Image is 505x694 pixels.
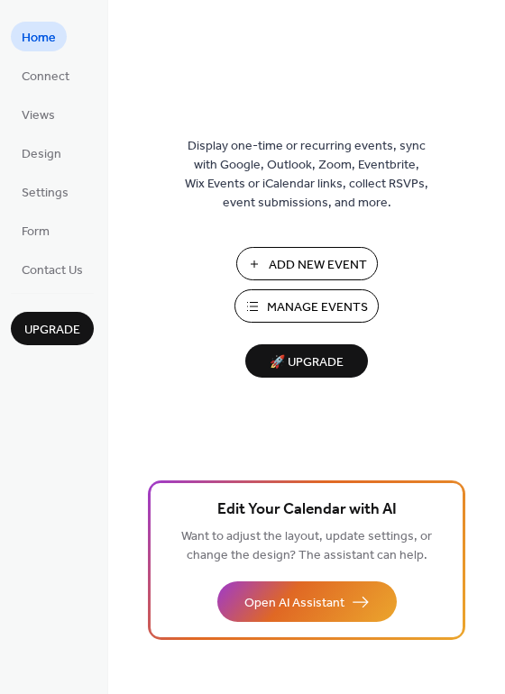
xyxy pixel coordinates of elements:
[22,68,69,87] span: Connect
[256,351,357,375] span: 🚀 Upgrade
[11,138,72,168] a: Design
[22,223,50,242] span: Form
[217,498,397,523] span: Edit Your Calendar with AI
[244,594,344,613] span: Open AI Assistant
[11,312,94,345] button: Upgrade
[185,137,428,213] span: Display one-time or recurring events, sync with Google, Outlook, Zoom, Eventbrite, Wix Events or ...
[234,289,379,323] button: Manage Events
[11,215,60,245] a: Form
[11,22,67,51] a: Home
[11,60,80,90] a: Connect
[245,344,368,378] button: 🚀 Upgrade
[24,321,80,340] span: Upgrade
[236,247,378,280] button: Add New Event
[22,145,61,164] span: Design
[22,29,56,48] span: Home
[269,256,367,275] span: Add New Event
[22,106,55,125] span: Views
[181,525,432,568] span: Want to adjust the layout, update settings, or change the design? The assistant can help.
[267,298,368,317] span: Manage Events
[22,184,69,203] span: Settings
[217,581,397,622] button: Open AI Assistant
[11,99,66,129] a: Views
[22,261,83,280] span: Contact Us
[11,254,94,284] a: Contact Us
[11,177,79,206] a: Settings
